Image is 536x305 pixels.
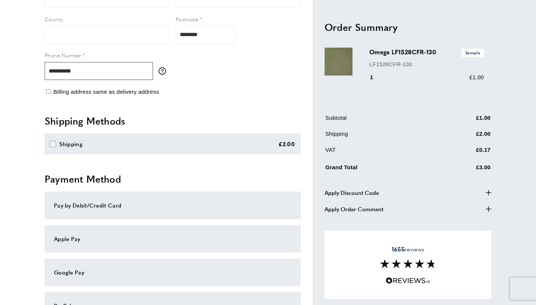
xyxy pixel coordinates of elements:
[325,145,438,160] td: VAT
[54,268,291,277] div: Google Pay
[59,139,83,148] div: Shipping
[325,204,383,213] span: Apply Order Comment
[45,172,301,186] h2: Payment Method
[159,67,170,75] button: More information
[45,114,301,128] h2: Shipping Methods
[53,89,159,95] span: Billing address same as delivery address
[380,259,436,268] img: Reviews section
[45,51,82,59] span: Phone Number
[325,48,352,76] img: Omega LF1528CFR-130
[176,15,198,23] span: Postcode
[386,277,430,284] img: Reviews.io 5 stars
[469,74,484,80] span: £1.00
[54,234,291,243] div: Apple Pay
[392,245,424,253] span: reviews
[369,73,384,82] div: 1
[325,129,438,144] td: Shipping
[439,129,491,144] td: £2.00
[369,60,484,68] p: LF1528CFR-130
[46,89,51,94] input: Billing address same as delivery address
[45,15,63,23] span: County
[278,139,295,148] div: £2.00
[369,48,484,57] h3: Omega LF1528CFR-130
[325,113,438,128] td: Subtotal
[439,161,491,177] td: £3.00
[54,201,291,210] div: Pay by Debit/Credit Card
[325,188,379,197] span: Apply Discount Code
[439,113,491,128] td: £1.00
[325,20,491,33] h2: Order Summary
[325,161,438,177] td: Grand Total
[462,49,484,57] span: Sample
[392,245,405,253] strong: 1655
[439,145,491,160] td: £0.17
